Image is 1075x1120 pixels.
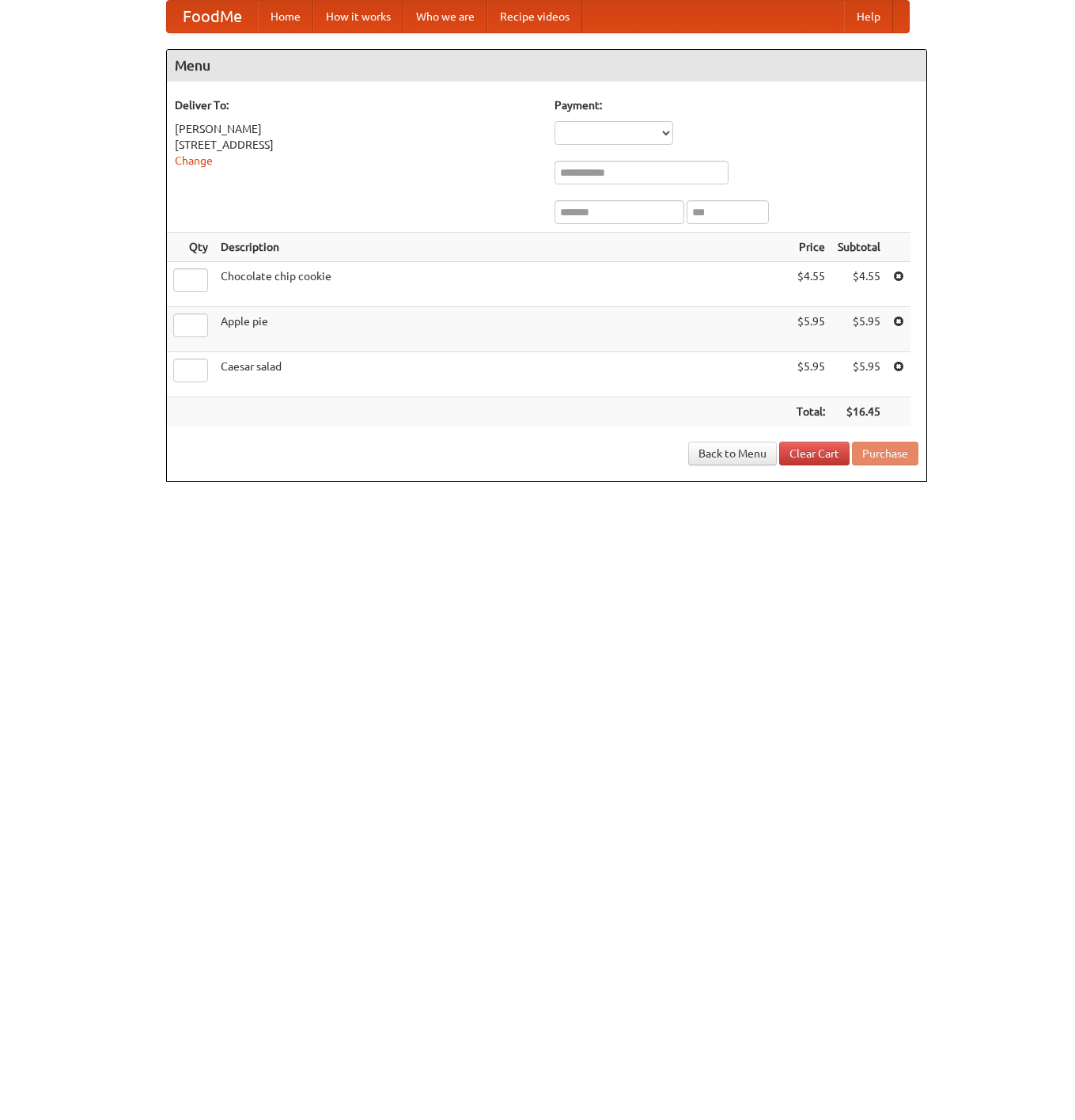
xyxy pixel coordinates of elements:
[831,262,887,307] td: $4.55
[403,1,487,32] a: Who we are
[214,352,790,397] td: Caesar salad
[313,1,403,32] a: How it works
[831,307,887,352] td: $5.95
[790,262,831,307] td: $4.55
[487,1,582,32] a: Recipe videos
[175,154,213,167] a: Change
[167,1,258,32] a: FoodMe
[831,397,887,427] th: $16.45
[555,97,918,113] h5: Payment:
[214,307,790,352] td: Apple pie
[688,442,777,465] a: Back to Menu
[167,233,214,262] th: Qty
[790,233,831,262] th: Price
[214,233,790,262] th: Description
[175,97,539,113] h5: Deliver To:
[175,137,539,153] div: [STREET_ADDRESS]
[167,50,926,82] h4: Menu
[779,442,850,465] a: Clear Cart
[790,397,831,427] th: Total:
[790,352,831,397] td: $5.95
[214,262,790,307] td: Chocolate chip cookie
[258,1,313,32] a: Home
[790,307,831,352] td: $5.95
[831,233,887,262] th: Subtotal
[844,1,893,32] a: Help
[175,121,539,137] div: [PERSON_NAME]
[852,442,918,465] button: Purchase
[831,352,887,397] td: $5.95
